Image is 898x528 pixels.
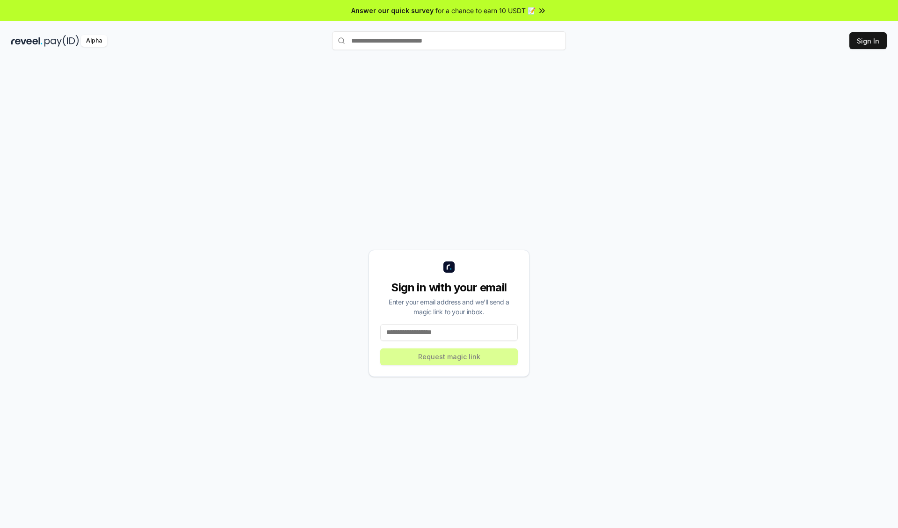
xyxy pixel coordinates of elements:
button: Sign In [849,32,887,49]
div: Enter your email address and we’ll send a magic link to your inbox. [380,297,518,317]
div: Sign in with your email [380,280,518,295]
img: reveel_dark [11,35,43,47]
span: Answer our quick survey [351,6,434,15]
img: logo_small [443,261,455,273]
span: for a chance to earn 10 USDT 📝 [435,6,536,15]
img: pay_id [44,35,79,47]
div: Alpha [81,35,107,47]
